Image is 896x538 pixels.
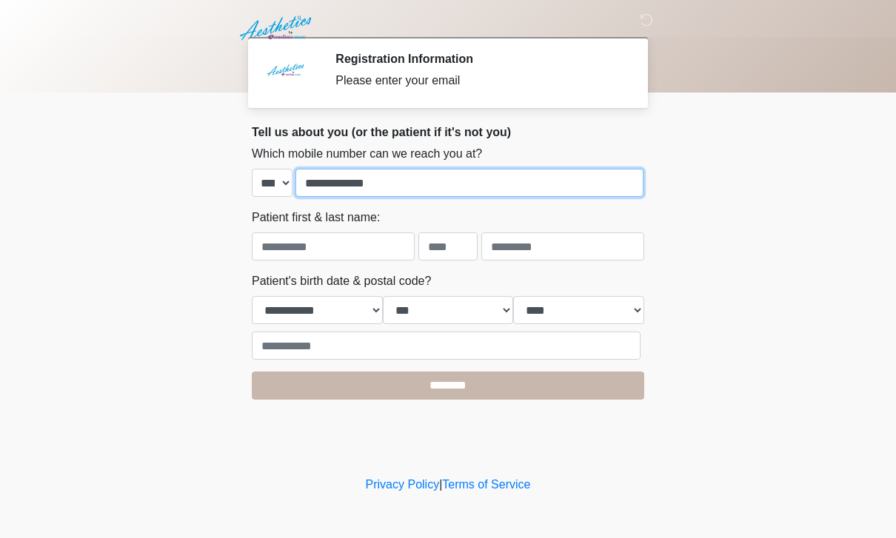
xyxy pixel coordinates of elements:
[252,145,482,163] label: Which mobile number can we reach you at?
[335,72,622,90] div: Please enter your email
[439,478,442,491] a: |
[252,125,644,139] h2: Tell us about you (or the patient if it's not you)
[263,52,307,96] img: Agent Avatar
[335,52,622,66] h2: Registration Information
[237,11,318,45] img: Aesthetics by Emediate Cure Logo
[442,478,530,491] a: Terms of Service
[252,272,431,290] label: Patient's birth date & postal code?
[252,209,380,226] label: Patient first & last name:
[366,478,440,491] a: Privacy Policy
